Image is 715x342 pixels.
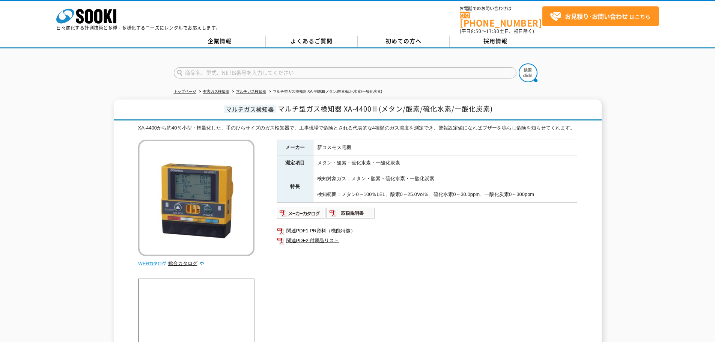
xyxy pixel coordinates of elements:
[550,11,650,22] span: はこちら
[565,12,628,21] strong: お見積り･お問い合わせ
[203,89,229,93] a: 有害ガス検知器
[277,236,577,246] a: 関連PDF2 付属品リスト
[278,104,493,114] span: マルチ型ガス検知器 XA-4400Ⅱ(メタン/酸素/硫化水素/一酸化炭素)
[277,226,577,236] a: 関連PDF1 PR資料（機能特徴）
[385,37,421,45] span: 初めての方へ
[138,124,577,132] div: XA-4400から約40％小型・軽量化した、手のひらサイズのガス検知器で、工事現場で危険とされる代表的な4種類のガス濃度を測定でき、警報設定値になればブザーを鳴らし危険を知らせてくれます。
[168,261,205,266] a: 総合カタログ
[326,212,375,218] a: 取扱説明書
[174,89,196,93] a: トップページ
[277,155,313,171] th: 測定項目
[326,207,375,219] img: 取扱説明書
[56,26,221,30] p: 日々進化する計測技術と多種・多様化するニーズにレンタルでお応えします。
[138,260,166,267] img: webカタログ
[313,171,577,202] td: 検知対象ガス：メタン・酸素・硫化水素・一酸化炭素 検知範囲：メタン0～100％LEL、酸素0～25.0Vol％、硫化水素0～30.0ppm、一酸化炭素0～300ppm
[277,140,313,155] th: メーカー
[267,88,382,96] li: マルチ型ガス検知器 XA-4400Ⅱ(メタン/酸素/硫化水素/一酸化炭素)
[460,12,542,27] a: [PHONE_NUMBER]
[486,28,500,35] span: 17:30
[174,67,516,78] input: 商品名、型式、NETIS番号を入力してください
[266,36,358,47] a: よくあるご質問
[358,36,450,47] a: 初めての方へ
[277,207,326,219] img: メーカーカタログ
[313,155,577,171] td: メタン・酸素・硫化水素・一酸化炭素
[460,6,542,11] span: お電話でのお問い合わせは
[224,105,276,113] span: マルチガス検知器
[174,36,266,47] a: 企業情報
[542,6,659,26] a: お見積り･お問い合わせはこちら
[450,36,542,47] a: 採用情報
[277,171,313,202] th: 特長
[236,89,266,93] a: マルチガス検知器
[138,140,254,256] img: マルチ型ガス検知器 XA-4400Ⅱ(メタン/酸素/硫化水素/一酸化炭素)
[460,28,534,35] span: (平日 ～ 土日、祝日除く)
[277,212,326,218] a: メーカーカタログ
[471,28,482,35] span: 8:50
[313,140,577,155] td: 新コスモス電機
[519,63,537,82] img: btn_search.png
